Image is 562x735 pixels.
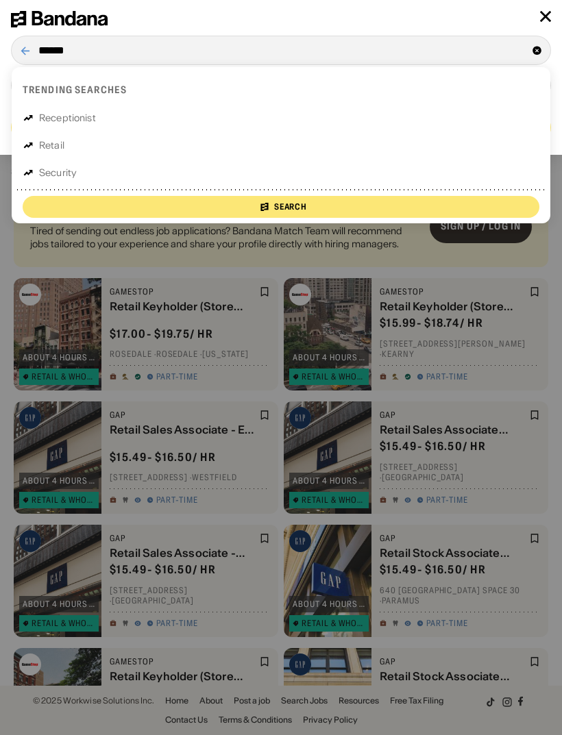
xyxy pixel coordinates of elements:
[39,113,96,123] div: Receptionist
[11,11,108,27] img: Bandana logotype
[274,203,308,211] div: Search
[39,168,77,177] div: Security
[39,140,64,150] div: Retail
[23,84,127,96] div: Trending searches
